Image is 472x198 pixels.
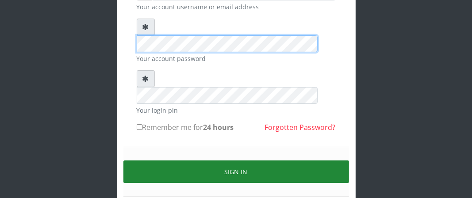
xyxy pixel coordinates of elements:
button: Sign in [123,160,349,183]
b: 24 hours [203,122,234,132]
label: Remember me for [137,122,234,133]
a: Forgotten Password? [265,122,336,132]
input: Remember me for24 hours [137,124,142,130]
small: Your account password [137,54,336,63]
small: Your account username or email address [137,2,336,11]
small: Your login pin [137,106,336,115]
